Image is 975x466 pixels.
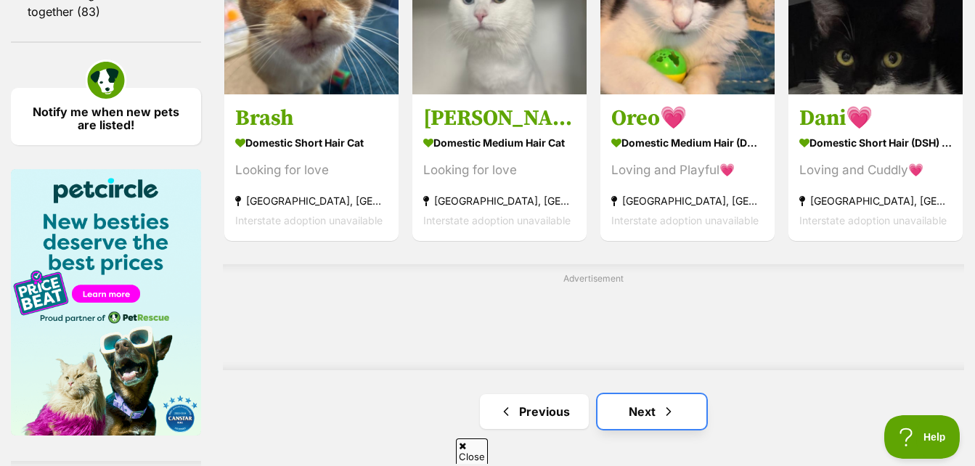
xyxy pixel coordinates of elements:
div: Loving and Playful💗 [611,160,764,180]
nav: Pagination [223,394,964,429]
strong: [GEOGRAPHIC_DATA], [GEOGRAPHIC_DATA] [611,191,764,210]
div: Looking for love [423,160,576,180]
div: Loving and Cuddly💗 [799,160,952,180]
iframe: Help Scout Beacon - Open [884,415,960,459]
strong: [GEOGRAPHIC_DATA], [GEOGRAPHIC_DATA] [235,191,388,210]
strong: Domestic Medium Hair Cat [423,132,576,153]
a: [PERSON_NAME] Domestic Medium Hair Cat Looking for love [GEOGRAPHIC_DATA], [GEOGRAPHIC_DATA] Inte... [412,94,587,241]
span: Interstate adoption unavailable [423,214,571,226]
strong: Domestic Short Hair (DSH) Cat [799,132,952,153]
h3: Oreo💗 [611,105,764,132]
strong: Domestic Medium Hair (DMH) Cat [611,132,764,153]
a: Oreo💗 Domestic Medium Hair (DMH) Cat Loving and Playful💗 [GEOGRAPHIC_DATA], [GEOGRAPHIC_DATA] Int... [600,94,775,241]
strong: [GEOGRAPHIC_DATA], [GEOGRAPHIC_DATA] [799,191,952,210]
a: Next page [597,394,706,429]
div: Looking for love [235,160,388,180]
div: Advertisement [223,264,964,370]
strong: Domestic Short Hair Cat [235,132,388,153]
img: Pet Circle promo banner [11,169,201,435]
span: Interstate adoption unavailable [611,214,759,226]
h3: Brash [235,105,388,132]
a: Previous page [480,394,589,429]
a: Dani💗 Domestic Short Hair (DSH) Cat Loving and Cuddly💗 [GEOGRAPHIC_DATA], [GEOGRAPHIC_DATA] Inter... [788,94,963,241]
span: Interstate adoption unavailable [799,214,947,226]
h3: Dani💗 [799,105,952,132]
span: Close [456,438,488,464]
span: Interstate adoption unavailable [235,214,383,226]
strong: [GEOGRAPHIC_DATA], [GEOGRAPHIC_DATA] [423,191,576,210]
a: Notify me when new pets are listed! [11,88,201,145]
a: Brash Domestic Short Hair Cat Looking for love [GEOGRAPHIC_DATA], [GEOGRAPHIC_DATA] Interstate ad... [224,94,399,241]
h3: [PERSON_NAME] [423,105,576,132]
